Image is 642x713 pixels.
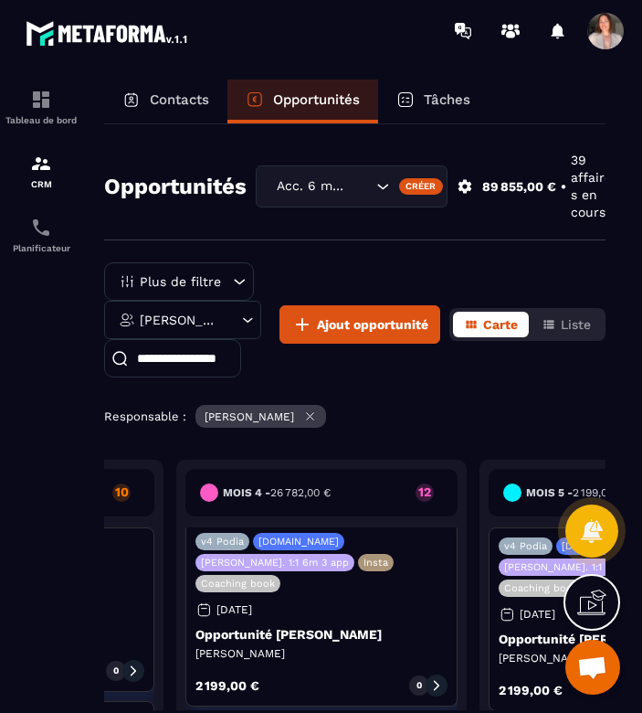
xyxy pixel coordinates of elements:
p: [DOMAIN_NAME] [258,536,339,548]
a: Opportunités [227,80,378,123]
p: CRM [5,179,78,189]
p: Opportunités [273,91,360,108]
p: Planificateur [5,243,78,253]
button: Liste [531,312,602,337]
img: scheduler [30,217,52,239]
p: [DATE] [520,608,555,621]
input: Search for option [353,176,372,197]
button: Ajout opportunité [279,305,440,344]
span: 2 199,00 € [573,486,625,499]
p: [PERSON_NAME] [195,646,447,661]
h6: Mois 4 - [223,486,331,499]
p: 10 [112,485,131,498]
p: Insta [363,557,388,569]
div: Search for option [256,165,447,208]
p: 39 affaire s en cours [571,152,612,221]
p: [PERSON_NAME] [205,410,294,423]
a: formationformationTableau de bord [5,75,78,139]
p: 2 199,00 € [499,684,563,697]
span: Liste [561,317,591,332]
p: Coaching book [201,578,275,590]
span: Carte [483,317,518,332]
p: [PERSON_NAME]. 1:1 6m 3 app [201,557,349,569]
p: v4 Podia [201,536,244,548]
p: Responsable : [104,410,186,423]
p: Plus de filtre [140,275,221,288]
span: 26 782,00 € [270,486,331,499]
p: 12 [416,485,434,498]
p: 0 [416,679,422,692]
img: formation [30,89,52,111]
p: Contacts [150,91,209,108]
p: Tâches [424,91,470,108]
p: 0 [113,665,119,677]
h2: Opportunités [104,168,247,205]
p: Tableau de bord [5,115,78,125]
p: [DATE] [216,603,252,616]
div: Créer [399,178,444,195]
p: [DOMAIN_NAME] [562,540,642,552]
a: Contacts [104,80,227,123]
a: formationformationCRM [5,139,78,203]
p: 89 855,00 € [482,178,556,196]
img: formation [30,153,52,175]
img: logo [26,16,190,49]
p: 2 199,00 € [195,679,259,692]
a: Ouvrir le chat [565,640,620,695]
span: Ajout opportunité [317,315,428,334]
span: Acc. 6 mois - 3 appels [272,176,353,197]
p: [PERSON_NAME] [140,314,221,326]
p: • [561,178,566,196]
a: schedulerschedulerPlanificateur [5,203,78,267]
button: Carte [453,312,529,337]
h6: Mois 5 - [526,486,625,499]
p: Coaching book [504,582,578,594]
a: Tâches [378,80,489,123]
p: v4 Podia [504,540,547,552]
p: Opportunité [PERSON_NAME] [195,627,447,642]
